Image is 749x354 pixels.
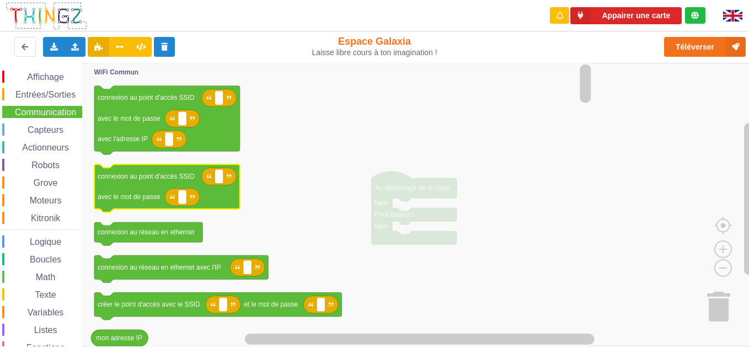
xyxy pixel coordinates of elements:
[311,48,438,57] div: Laisse libre cours à ton imagination !
[5,1,88,30] img: thingz_logo.png
[30,160,61,170] span: Robots
[311,35,438,57] div: Espace Galaxia
[25,72,65,82] span: Affichage
[13,108,78,117] span: Communication
[26,308,66,317] span: Variables
[98,173,195,180] text: connexion au point d'accès SSID
[98,301,200,308] text: créer le point d'accès avec le SSID
[664,37,746,57] button: Téléverser
[20,143,71,152] span: Actionneurs
[28,237,63,246] span: Logique
[570,7,682,24] button: Appairer une carte
[25,343,66,352] span: Fonctions
[26,125,65,135] span: Capteurs
[34,272,57,282] span: Math
[32,178,60,187] span: Grove
[14,90,77,99] span: Entrées/Sorties
[28,255,63,264] span: Boucles
[29,213,62,223] span: Kitronik
[98,94,195,101] text: connexion au point d'accès SSID
[98,115,160,122] text: avec le mot de passe
[98,264,221,271] text: connexion au réseau en ethernet avec l'IP
[33,290,57,299] span: Texte
[723,10,742,22] img: gb.png
[244,301,298,308] text: et le mot de passe
[98,135,148,143] text: avec l'adresse IP
[94,68,139,76] text: WiFi Commun
[33,325,59,335] span: Listes
[28,196,63,205] span: Moteurs
[98,228,195,236] text: connexion au réseau en ethernet
[685,7,705,24] div: Tu es connecté au serveur de création de Thingz
[98,193,160,201] text: avec le mot de passe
